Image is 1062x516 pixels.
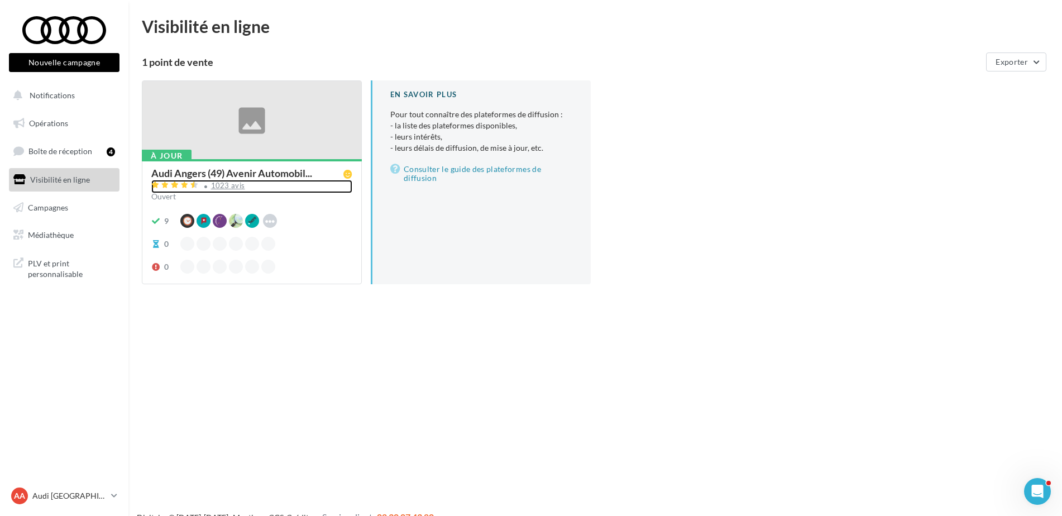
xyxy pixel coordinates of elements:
[151,168,312,178] span: Audi Angers (49) Avenir Automobil...
[142,150,192,162] div: À jour
[7,84,117,107] button: Notifications
[151,192,176,201] span: Ouvert
[28,230,74,240] span: Médiathèque
[164,261,169,273] div: 0
[9,53,119,72] button: Nouvelle campagne
[29,118,68,128] span: Opérations
[986,52,1046,71] button: Exporter
[30,175,90,184] span: Visibilité en ligne
[28,146,92,156] span: Boîte de réception
[390,131,573,142] li: - leurs intérêts,
[996,57,1028,66] span: Exporter
[7,112,122,135] a: Opérations
[30,90,75,100] span: Notifications
[390,142,573,154] li: - leurs délais de diffusion, de mise à jour, etc.
[151,180,352,193] a: 1023 avis
[28,202,68,212] span: Campagnes
[1024,478,1051,505] iframe: Intercom live chat
[7,139,122,163] a: Boîte de réception4
[390,89,573,100] div: En savoir plus
[7,168,122,192] a: Visibilité en ligne
[211,182,245,189] div: 1023 avis
[7,251,122,284] a: PLV et print personnalisable
[32,490,107,501] p: Audi [GEOGRAPHIC_DATA]
[390,109,573,154] p: Pour tout connaître des plateformes de diffusion :
[28,256,115,280] span: PLV et print personnalisable
[14,490,25,501] span: AA
[7,223,122,247] a: Médiathèque
[164,216,169,227] div: 9
[107,147,115,156] div: 4
[142,57,982,67] div: 1 point de vente
[390,120,573,131] li: - la liste des plateformes disponibles,
[390,163,573,185] a: Consulter le guide des plateformes de diffusion
[7,196,122,219] a: Campagnes
[142,18,1049,35] div: Visibilité en ligne
[9,485,119,507] a: AA Audi [GEOGRAPHIC_DATA]
[164,238,169,250] div: 0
